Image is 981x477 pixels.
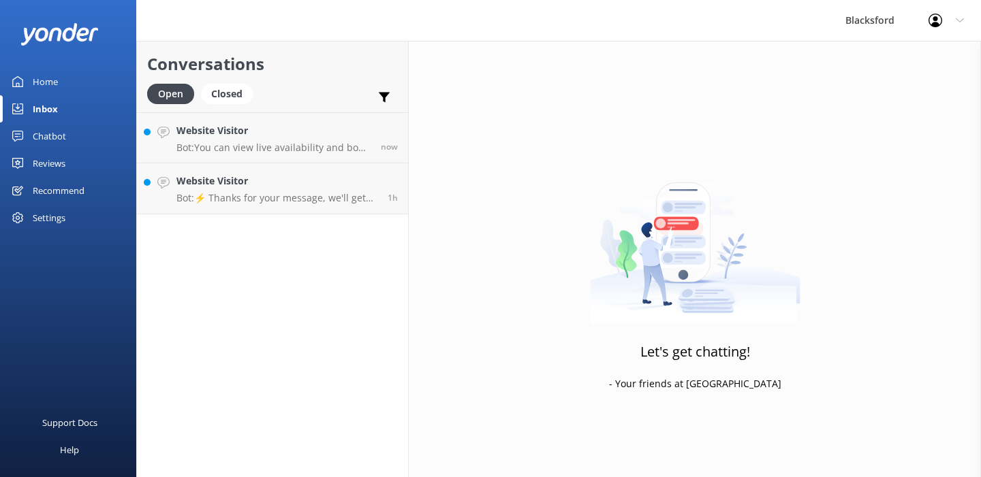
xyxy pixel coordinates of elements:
[640,341,750,363] h3: Let's get chatting!
[201,86,260,101] a: Closed
[147,86,201,101] a: Open
[176,142,371,154] p: Bot: You can view live availability and book your RV online by visiting [URL][DOMAIN_NAME].
[33,177,84,204] div: Recommend
[201,84,253,104] div: Closed
[42,409,97,436] div: Support Docs
[60,436,79,463] div: Help
[147,51,398,77] h2: Conversations
[176,192,377,204] p: Bot: ⚡ Thanks for your message, we'll get back to you as soon as we can. You're also welcome to k...
[33,150,65,177] div: Reviews
[590,154,800,324] img: artwork of a man stealing a conversation from at giant smartphone
[33,204,65,231] div: Settings
[137,163,408,214] a: Website VisitorBot:⚡ Thanks for your message, we'll get back to you as soon as we can. You're als...
[147,84,194,104] div: Open
[137,112,408,163] a: Website VisitorBot:You can view live availability and book your RV online by visiting [URL][DOMAI...
[20,23,99,46] img: yonder-white-logo.png
[381,141,398,152] span: Sep 08 2025 05:32pm (UTC -06:00) America/Chihuahua
[388,192,398,203] span: Sep 08 2025 04:27pm (UTC -06:00) America/Chihuahua
[33,68,58,95] div: Home
[176,174,377,188] h4: Website Visitor
[176,123,371,138] h4: Website Visitor
[609,376,781,391] p: - Your friends at [GEOGRAPHIC_DATA]
[33,95,58,122] div: Inbox
[33,122,66,150] div: Chatbot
